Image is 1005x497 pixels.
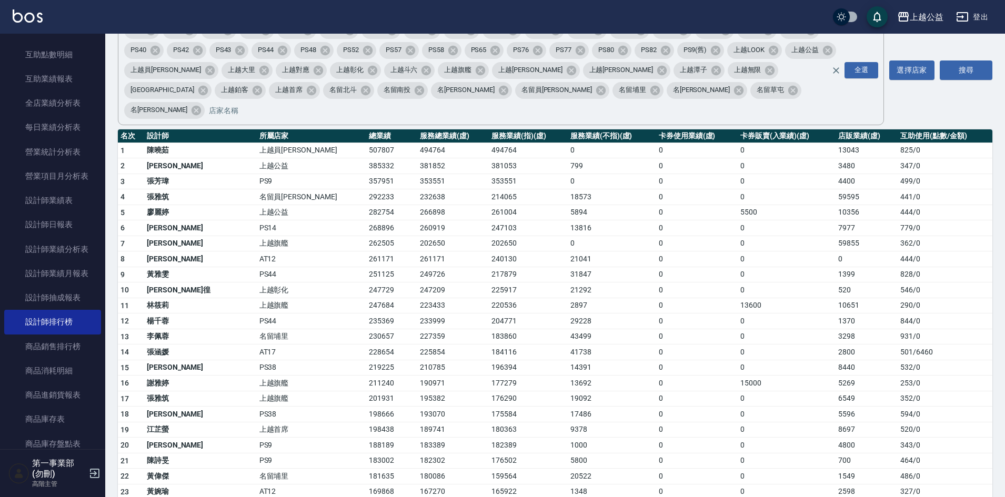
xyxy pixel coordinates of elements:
[507,45,535,55] span: PS76
[366,129,417,143] th: 總業績
[583,65,659,75] span: 上越[PERSON_NAME]
[144,376,257,391] td: 謝雅婷
[431,85,500,95] span: 名[PERSON_NAME]
[257,282,366,298] td: 上越彰化
[674,62,725,79] div: 上越潭子
[738,205,836,220] td: 5500
[269,85,309,95] span: 上越首席
[656,205,738,220] td: 0
[489,329,568,344] td: 183860
[366,267,417,282] td: 251125
[656,298,738,313] td: 0
[738,282,836,298] td: 0
[366,360,417,376] td: 219225
[118,129,144,143] th: 名次
[656,282,738,298] td: 0
[144,236,257,251] td: [PERSON_NAME]
[549,45,578,55] span: PS77
[738,158,836,174] td: 0
[120,488,129,496] span: 23
[144,251,257,267] td: [PERSON_NAME]
[738,220,836,236] td: 0
[492,65,568,75] span: 上越[PERSON_NAME]
[738,174,836,189] td: 0
[568,344,656,360] td: 41738
[568,313,656,329] td: 29228
[366,329,417,344] td: 230657
[785,45,825,55] span: 上越公益
[215,82,266,99] div: 上越鉑客
[120,224,125,232] span: 6
[366,236,417,251] td: 262505
[257,189,366,205] td: 名留員[PERSON_NAME]
[124,105,194,115] span: 名[PERSON_NAME]
[257,376,366,391] td: 上越旗艦
[836,174,898,189] td: 4400
[940,60,992,80] button: 搜尋
[465,45,493,55] span: PS65
[489,376,568,391] td: 177279
[366,220,417,236] td: 268896
[120,177,125,186] span: 3
[120,441,129,449] span: 20
[120,192,125,201] span: 4
[568,236,656,251] td: 0
[898,313,992,329] td: 844 / 0
[568,143,656,158] td: 0
[366,174,417,189] td: 357951
[515,85,598,95] span: 名留員[PERSON_NAME]
[898,189,992,205] td: 441 / 0
[568,189,656,205] td: 18573
[568,298,656,313] td: 2897
[144,205,257,220] td: 廖麗婷
[489,174,568,189] td: 353551
[257,158,366,174] td: 上越公益
[120,161,125,170] span: 2
[366,189,417,205] td: 292233
[489,220,568,236] td: 247103
[836,251,898,267] td: 0
[836,205,898,220] td: 10356
[366,282,417,298] td: 247729
[379,42,419,59] div: PS57
[144,129,257,143] th: 設計師
[592,45,620,55] span: PS80
[656,174,738,189] td: 0
[120,363,129,372] span: 15
[257,174,366,189] td: PS9
[568,376,656,391] td: 13692
[144,189,257,205] td: 張雅筑
[323,85,363,95] span: 名留北斗
[549,42,589,59] div: PS77
[366,251,417,267] td: 261171
[656,329,738,344] td: 0
[898,267,992,282] td: 828 / 0
[4,212,101,237] a: 設計師日報表
[4,188,101,212] a: 設計師業績表
[257,143,366,158] td: 上越員[PERSON_NAME]
[120,332,129,341] span: 13
[144,267,257,282] td: 黃雅雯
[417,329,489,344] td: 227359
[4,310,101,334] a: 設計師排行榜
[222,65,262,75] span: 上越大里
[750,82,801,99] div: 名留草屯
[120,410,129,418] span: 18
[167,42,206,59] div: PS42
[417,205,489,220] td: 266898
[377,85,417,95] span: 名留南投
[507,42,546,59] div: PS76
[366,298,417,313] td: 247684
[206,101,850,119] input: 店家名稱
[568,174,656,189] td: 0
[120,301,129,310] span: 11
[257,220,366,236] td: PS14
[568,129,656,143] th: 服務業績(不指)(虛)
[842,60,880,80] button: Open
[836,129,898,143] th: 店販業績(虛)
[384,62,435,79] div: 上越斗六
[515,82,609,99] div: 名留員[PERSON_NAME]
[738,267,836,282] td: 0
[635,45,663,55] span: PS82
[144,174,257,189] td: 張芳瑋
